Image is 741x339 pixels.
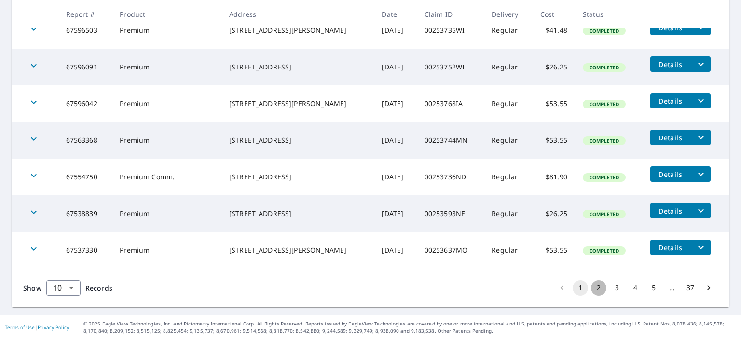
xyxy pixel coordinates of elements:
[417,12,484,49] td: 00253735WI
[691,56,711,72] button: filesDropdownBtn-67596091
[609,280,625,296] button: Go to page 3
[23,284,41,293] span: Show
[484,12,532,49] td: Regular
[701,280,716,296] button: Go to next page
[484,85,532,122] td: Regular
[533,159,575,195] td: $81.90
[229,245,366,255] div: [STREET_ADDRESS][PERSON_NAME]
[229,172,366,182] div: [STREET_ADDRESS]
[484,232,532,269] td: Regular
[112,232,221,269] td: Premium
[591,280,606,296] button: Go to page 2
[650,203,691,218] button: detailsBtn-67538839
[533,232,575,269] td: $53.55
[584,27,625,34] span: Completed
[691,130,711,145] button: filesDropdownBtn-67563368
[691,166,711,182] button: filesDropdownBtn-67554750
[584,174,625,181] span: Completed
[584,137,625,144] span: Completed
[229,209,366,218] div: [STREET_ADDRESS]
[417,195,484,232] td: 00253593NE
[533,49,575,85] td: $26.25
[46,274,81,301] div: 10
[374,232,416,269] td: [DATE]
[58,85,112,122] td: 67596042
[533,12,575,49] td: $41.48
[112,12,221,49] td: Premium
[5,324,35,331] a: Terms of Use
[656,206,685,216] span: Details
[484,122,532,159] td: Regular
[417,232,484,269] td: 00253637MO
[573,280,588,296] button: page 1
[656,170,685,179] span: Details
[417,85,484,122] td: 00253768IA
[484,49,532,85] td: Regular
[46,280,81,296] div: Show 10 records
[58,122,112,159] td: 67563368
[374,159,416,195] td: [DATE]
[58,49,112,85] td: 67596091
[58,159,112,195] td: 67554750
[650,130,691,145] button: detailsBtn-67563368
[374,195,416,232] td: [DATE]
[374,12,416,49] td: [DATE]
[533,195,575,232] td: $26.25
[58,195,112,232] td: 67538839
[112,85,221,122] td: Premium
[484,195,532,232] td: Regular
[656,60,685,69] span: Details
[484,159,532,195] td: Regular
[229,136,366,145] div: [STREET_ADDRESS]
[5,325,69,330] p: |
[417,49,484,85] td: 00253752WI
[417,122,484,159] td: 00253744MN
[656,243,685,252] span: Details
[374,122,416,159] td: [DATE]
[112,159,221,195] td: Premium Comm.
[691,93,711,108] button: filesDropdownBtn-67596042
[112,122,221,159] td: Premium
[650,166,691,182] button: detailsBtn-67554750
[584,211,625,217] span: Completed
[553,280,718,296] nav: pagination navigation
[229,99,366,108] div: [STREET_ADDRESS][PERSON_NAME]
[664,283,680,293] div: …
[229,26,366,35] div: [STREET_ADDRESS][PERSON_NAME]
[691,240,711,255] button: filesDropdownBtn-67537330
[83,320,736,335] p: © 2025 Eagle View Technologies, Inc. and Pictometry International Corp. All Rights Reserved. Repo...
[650,93,691,108] button: detailsBtn-67596042
[112,49,221,85] td: Premium
[417,159,484,195] td: 00253736ND
[533,85,575,122] td: $53.55
[58,12,112,49] td: 67596503
[374,49,416,85] td: [DATE]
[683,280,698,296] button: Go to page 37
[584,247,625,254] span: Completed
[85,284,112,293] span: Records
[646,280,661,296] button: Go to page 5
[58,232,112,269] td: 67537330
[628,280,643,296] button: Go to page 4
[650,240,691,255] button: detailsBtn-67537330
[38,324,69,331] a: Privacy Policy
[656,96,685,106] span: Details
[229,62,366,72] div: [STREET_ADDRESS]
[656,133,685,142] span: Details
[112,195,221,232] td: Premium
[691,203,711,218] button: filesDropdownBtn-67538839
[533,122,575,159] td: $53.55
[584,64,625,71] span: Completed
[650,56,691,72] button: detailsBtn-67596091
[584,101,625,108] span: Completed
[374,85,416,122] td: [DATE]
